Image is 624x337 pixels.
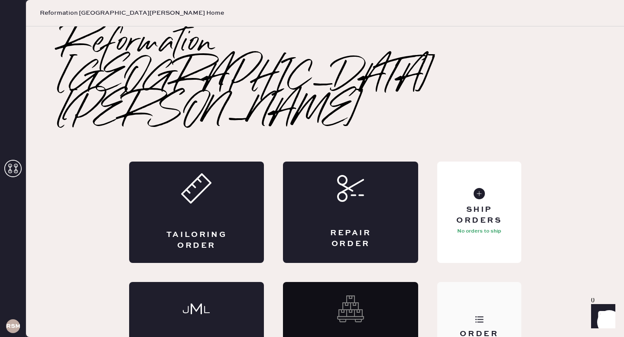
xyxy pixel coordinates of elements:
div: Tailoring Order [164,230,230,251]
div: Ship Orders [444,204,514,226]
h3: RSMA [6,323,20,329]
iframe: Front Chat [583,298,620,335]
div: Repair Order [318,228,383,250]
span: Reformation [GEOGRAPHIC_DATA][PERSON_NAME] Home [40,9,224,17]
p: No orders to ship [457,226,501,237]
h2: Reformation [GEOGRAPHIC_DATA][PERSON_NAME] [61,26,589,130]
